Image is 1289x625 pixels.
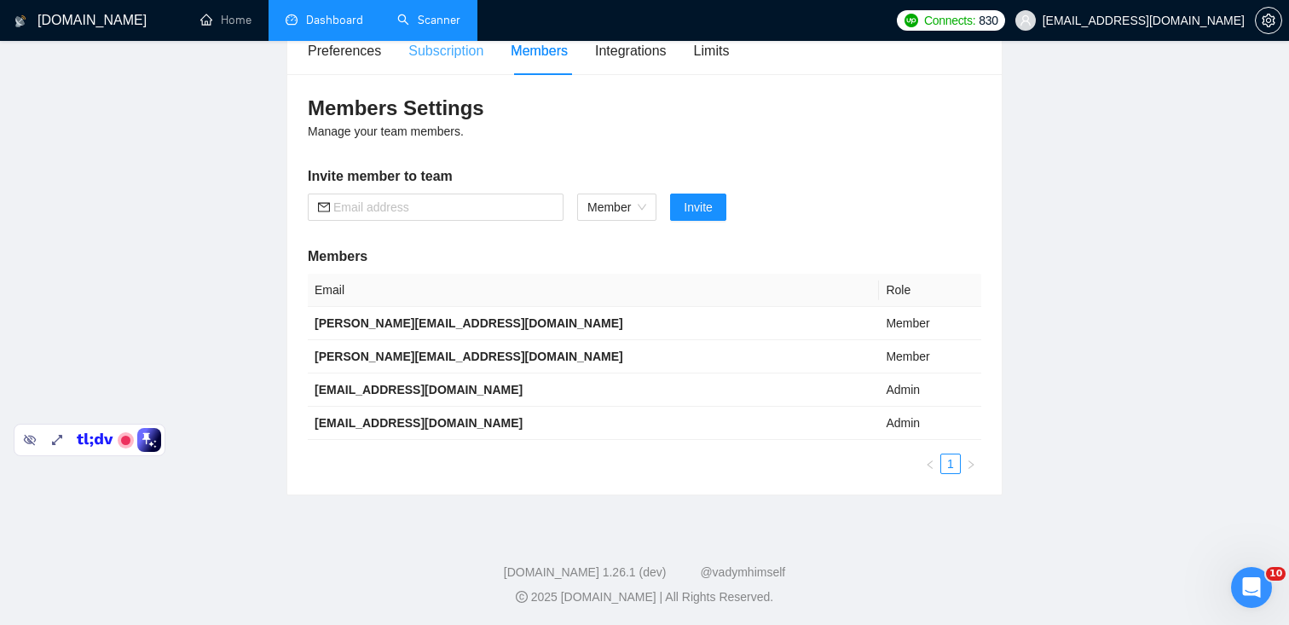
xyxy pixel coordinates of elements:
a: searchScanner [397,13,460,27]
h5: Invite member to team [308,166,981,187]
a: dashboardDashboard [286,13,363,27]
input: Email address [333,198,553,217]
div: Integrations [595,40,667,61]
h3: Members Settings [308,95,981,122]
span: left [925,460,935,470]
span: copyright [516,591,528,603]
img: upwork-logo.png [905,14,918,27]
td: Admin [879,407,981,440]
td: Admin [879,373,981,407]
span: setting [1256,14,1281,27]
h5: Members [308,246,981,267]
b: [EMAIL_ADDRESS][DOMAIN_NAME] [315,383,523,396]
span: mail [318,201,330,213]
b: [PERSON_NAME][EMAIL_ADDRESS][DOMAIN_NAME] [315,350,623,363]
div: 2025 [DOMAIN_NAME] | All Rights Reserved. [14,588,1275,606]
button: Invite [670,194,725,221]
img: logo [14,8,26,35]
span: Invite [684,198,712,217]
span: right [966,460,976,470]
th: Email [308,274,879,307]
a: @vadymhimself [700,565,785,579]
a: setting [1255,14,1282,27]
span: user [1020,14,1032,26]
div: Preferences [308,40,381,61]
b: [EMAIL_ADDRESS][DOMAIN_NAME] [315,416,523,430]
td: Member [879,307,981,340]
li: 1 [940,454,961,474]
a: 1 [941,454,960,473]
a: [DOMAIN_NAME] 1.26.1 (dev) [504,565,667,579]
td: Member [879,340,981,373]
div: Members [511,40,568,61]
li: Previous Page [920,454,940,474]
span: Connects: [924,11,975,30]
button: setting [1255,7,1282,34]
li: Next Page [961,454,981,474]
iframe: Intercom live chat [1231,567,1272,608]
span: 830 [979,11,997,30]
b: [PERSON_NAME][EMAIL_ADDRESS][DOMAIN_NAME] [315,316,623,330]
th: Role [879,274,981,307]
span: Member [587,194,646,220]
div: Subscription [408,40,483,61]
span: 10 [1266,567,1286,581]
button: right [961,454,981,474]
a: homeHome [200,13,251,27]
div: Limits [694,40,730,61]
span: Manage your team members. [308,124,464,138]
button: left [920,454,940,474]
